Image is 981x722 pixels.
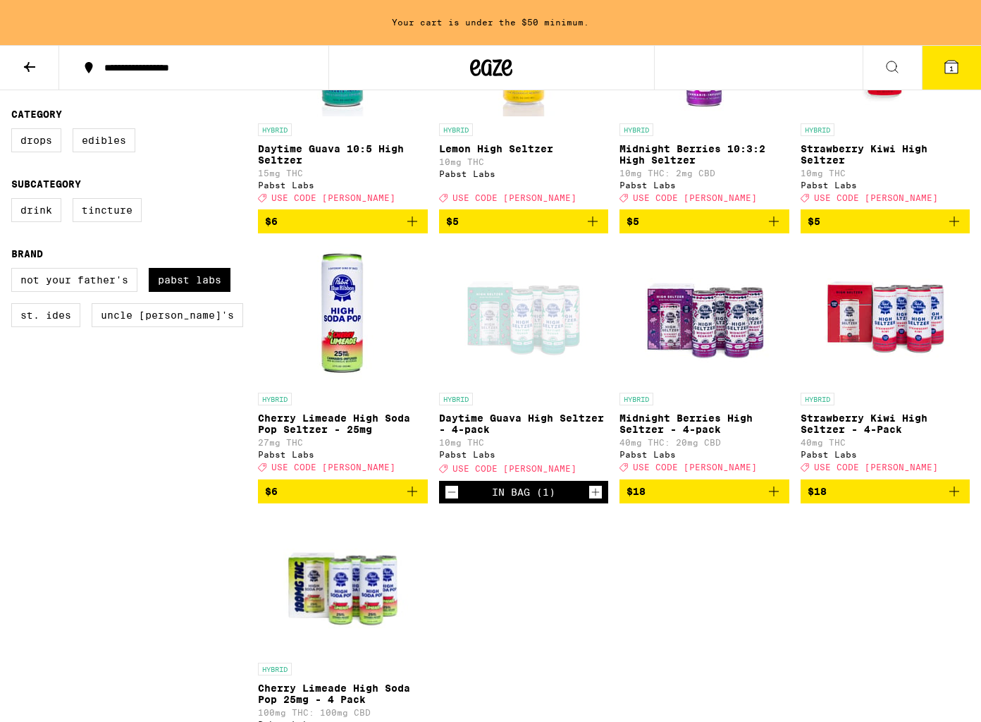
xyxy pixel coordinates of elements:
[265,216,278,227] span: $6
[801,143,970,166] p: Strawberry Kiwi High Seltzer
[815,245,956,386] img: Pabst Labs - Strawberry Kiwi High Seltzer - 4-Pack
[814,463,938,472] span: USE CODE [PERSON_NAME]
[149,268,230,292] label: Pabst Labs
[801,479,970,503] button: Add to bag
[801,209,970,233] button: Add to bag
[634,245,775,386] img: Pabst Labs - Midnight Berries High Seltzer - 4-pack
[11,198,61,222] label: Drink
[801,180,970,190] div: Pabst Labs
[949,64,954,73] span: 1
[922,46,981,90] button: 1
[801,123,834,136] p: HYBRID
[258,123,292,136] p: HYBRID
[272,245,413,386] img: Pabst Labs - Cherry Limeade High Soda Pop Seltzer - 25mg
[8,10,101,21] span: Hi. Need any help?
[808,486,827,497] span: $18
[439,393,473,405] p: HYBRID
[619,209,789,233] button: Add to bag
[11,178,81,190] legend: Subcategory
[11,248,43,259] legend: Brand
[439,157,609,166] p: 10mg THC
[808,216,820,227] span: $5
[633,463,757,472] span: USE CODE [PERSON_NAME]
[439,209,609,233] button: Add to bag
[619,169,789,178] p: 10mg THC: 2mg CBD
[452,193,576,202] span: USE CODE [PERSON_NAME]
[271,463,395,472] span: USE CODE [PERSON_NAME]
[439,438,609,447] p: 10mg THC
[619,393,653,405] p: HYBRID
[271,193,395,202] span: USE CODE [PERSON_NAME]
[439,412,609,435] p: Daytime Guava High Seltzer - 4-pack
[445,485,459,499] button: Decrement
[258,479,428,503] button: Add to bag
[258,393,292,405] p: HYBRID
[627,486,646,497] span: $18
[801,169,970,178] p: 10mg THC
[801,438,970,447] p: 40mg THC
[619,245,789,479] a: Open page for Midnight Berries High Seltzer - 4-pack from Pabst Labs
[446,216,459,227] span: $5
[619,438,789,447] p: 40mg THC: 20mg CBD
[258,209,428,233] button: Add to bag
[801,450,970,459] div: Pabst Labs
[258,450,428,459] div: Pabst Labs
[258,143,428,166] p: Daytime Guava 10:5 High Seltzer
[265,486,278,497] span: $6
[619,412,789,435] p: Midnight Berries High Seltzer - 4-pack
[258,180,428,190] div: Pabst Labs
[439,143,609,154] p: Lemon High Seltzer
[619,479,789,503] button: Add to bag
[619,180,789,190] div: Pabst Labs
[11,128,61,152] label: Drops
[258,663,292,675] p: HYBRID
[439,169,609,178] div: Pabst Labs
[258,708,428,717] p: 100mg THC: 100mg CBD
[619,450,789,459] div: Pabst Labs
[633,193,757,202] span: USE CODE [PERSON_NAME]
[492,487,555,498] div: In Bag (1)
[801,393,834,405] p: HYBRID
[439,450,609,459] div: Pabst Labs
[439,245,609,480] a: Open page for Daytime Guava High Seltzer - 4-pack from Pabst Labs
[73,198,142,222] label: Tincture
[11,303,80,327] label: St. Ides
[11,268,137,292] label: Not Your Father's
[73,128,135,152] label: Edibles
[92,303,243,327] label: Uncle [PERSON_NAME]'s
[619,143,789,166] p: Midnight Berries 10:3:2 High Seltzer
[801,412,970,435] p: Strawberry Kiwi High Seltzer - 4-Pack
[439,123,473,136] p: HYBRID
[588,485,603,499] button: Increment
[258,412,428,435] p: Cherry Limeade High Soda Pop Seltzer - 25mg
[814,193,938,202] span: USE CODE [PERSON_NAME]
[11,109,62,120] legend: Category
[801,245,970,479] a: Open page for Strawberry Kiwi High Seltzer - 4-Pack from Pabst Labs
[258,438,428,447] p: 27mg THC
[627,216,639,227] span: $5
[452,465,576,474] span: USE CODE [PERSON_NAME]
[258,683,428,705] p: Cherry Limeade High Soda Pop 25mg - 4 Pack
[272,515,414,656] img: Pabst Labs - Cherry Limeade High Soda Pop 25mg - 4 Pack
[258,245,428,479] a: Open page for Cherry Limeade High Soda Pop Seltzer - 25mg from Pabst Labs
[619,123,653,136] p: HYBRID
[258,169,428,178] p: 15mg THC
